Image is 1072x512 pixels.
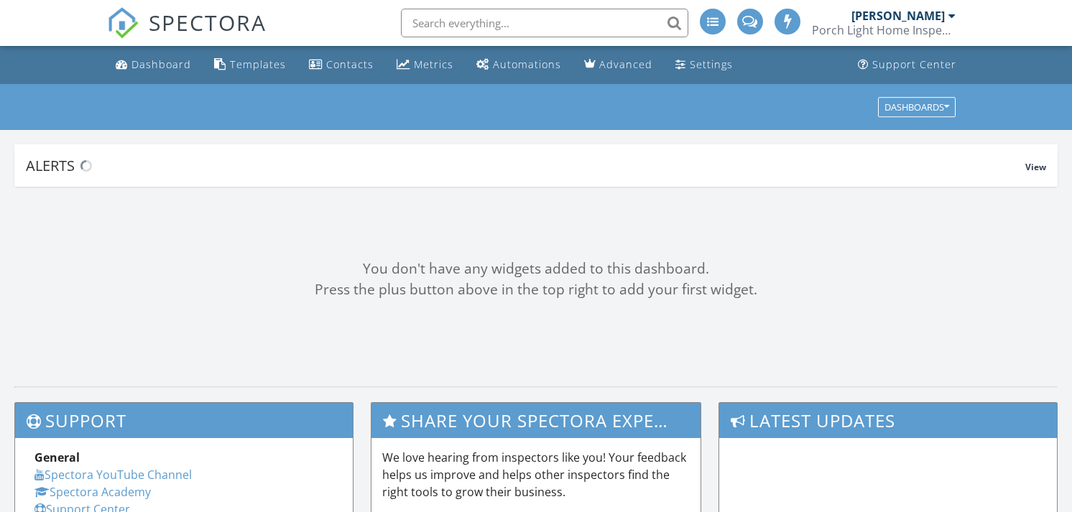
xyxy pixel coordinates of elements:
[670,52,739,78] a: Settings
[208,52,292,78] a: Templates
[107,19,267,50] a: SPECTORA
[401,9,688,37] input: Search everything...
[851,9,945,23] div: [PERSON_NAME]
[149,7,267,37] span: SPECTORA
[1025,161,1046,173] span: View
[493,57,561,71] div: Automations
[14,259,1058,279] div: You don't have any widgets added to this dashboard.
[382,449,690,501] p: We love hearing from inspectors like you! Your feedback helps us improve and helps other inspecto...
[371,403,701,438] h3: Share Your Spectora Experience
[110,52,197,78] a: Dashboard
[14,279,1058,300] div: Press the plus button above in the top right to add your first widget.
[391,52,459,78] a: Metrics
[872,57,956,71] div: Support Center
[107,7,139,39] img: The Best Home Inspection Software - Spectora
[131,57,191,71] div: Dashboard
[414,57,453,71] div: Metrics
[326,57,374,71] div: Contacts
[471,52,567,78] a: Automations (Advanced)
[812,23,956,37] div: Porch Light Home Inspections
[34,484,151,500] a: Spectora Academy
[303,52,379,78] a: Contacts
[15,403,353,438] h3: Support
[26,156,1025,175] div: Alerts
[230,57,286,71] div: Templates
[719,403,1057,438] h3: Latest Updates
[690,57,733,71] div: Settings
[884,102,949,112] div: Dashboards
[599,57,652,71] div: Advanced
[852,52,962,78] a: Support Center
[878,97,956,117] button: Dashboards
[578,52,658,78] a: Advanced
[34,467,192,483] a: Spectora YouTube Channel
[34,450,80,465] strong: General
